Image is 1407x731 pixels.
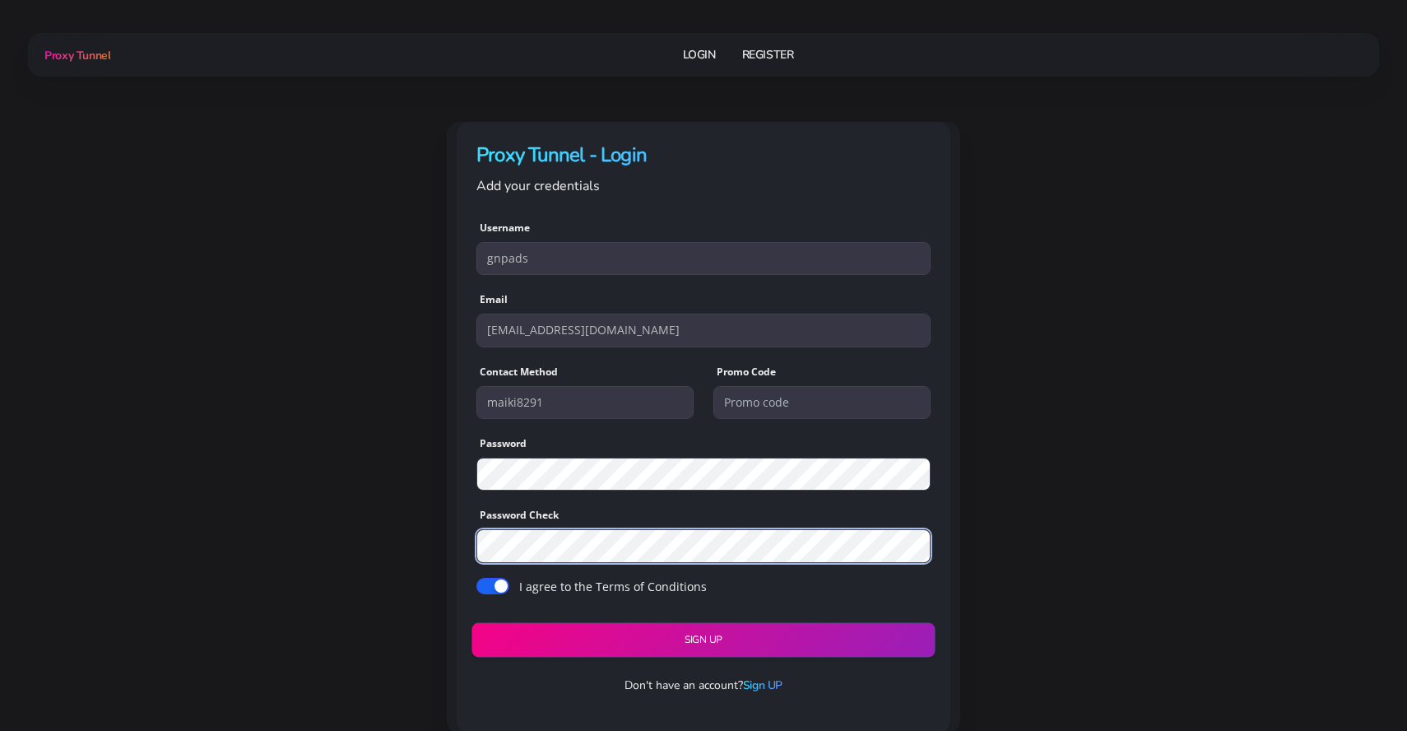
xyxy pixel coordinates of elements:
[476,314,931,347] input: Email
[713,386,931,419] input: Promo code
[476,175,931,197] p: Add your credentials
[683,40,716,70] a: Login
[480,365,558,379] label: Contact Method
[471,622,935,657] button: Sign UP
[1327,651,1386,710] iframe: Webchat Widget
[476,242,931,275] input: Username
[480,221,530,235] label: Username
[41,42,110,68] a: Proxy Tunnel
[476,386,694,419] input: Telegram/Skype name
[463,677,944,694] p: Don't have an account?
[480,292,508,307] label: Email
[44,48,110,63] span: Proxy Tunnel
[480,508,559,523] label: Password Check
[519,578,707,595] label: I agree to the Terms of Conditions
[480,436,527,451] label: Password
[717,365,776,379] label: Promo Code
[742,40,794,70] a: Register
[743,677,782,693] a: Sign UP
[476,142,931,169] h4: Proxy Tunnel - Login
